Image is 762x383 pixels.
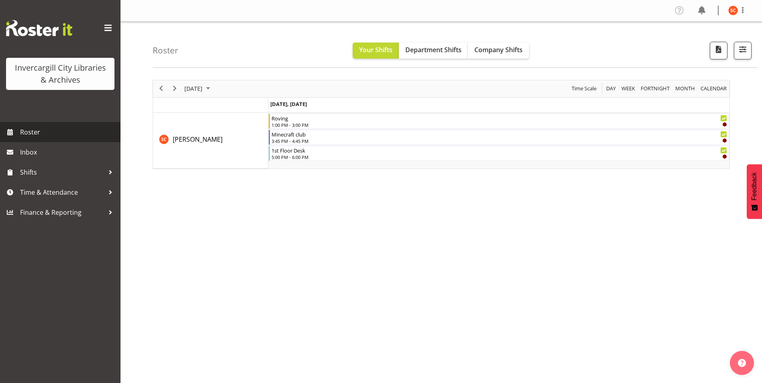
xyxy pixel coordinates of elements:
img: Rosterit website logo [6,20,72,36]
div: Roving [272,114,727,122]
div: 1:00 PM - 3:00 PM [272,122,727,128]
button: Your Shifts [353,43,399,59]
span: Day [605,84,617,94]
span: calendar [700,84,727,94]
div: Serena Casey"s event - 1st Floor Desk Begin From Thursday, September 18, 2025 at 5:00:00 PM GMT+1... [269,146,729,161]
span: Week [621,84,636,94]
a: [PERSON_NAME] [173,134,223,144]
div: 3:45 PM - 4:45 PM [272,138,727,144]
span: Finance & Reporting [20,206,104,218]
button: Fortnight [639,84,671,94]
button: Timeline Week [620,84,637,94]
span: Month [674,84,696,94]
button: Previous [156,84,167,94]
button: Department Shifts [399,43,468,59]
button: Timeline Day [605,84,617,94]
button: Filter Shifts [734,42,752,59]
span: Time Scale [571,84,597,94]
img: help-xxl-2.png [738,359,746,367]
h4: Roster [153,46,178,55]
div: Serena Casey"s event - Roving Begin From Thursday, September 18, 2025 at 1:00:00 PM GMT+12:00 End... [269,114,729,129]
img: serena-casey11690.jpg [728,6,738,15]
td: Serena Casey resource [153,113,268,169]
button: Company Shifts [468,43,529,59]
button: Time Scale [570,84,598,94]
div: Minecraft club [272,130,727,138]
div: Timeline Day of September 18, 2025 [153,80,730,169]
div: Invercargill City Libraries & Archives [14,62,106,86]
button: Timeline Month [674,84,697,94]
table: Timeline Day of September 18, 2025 [268,113,729,169]
div: September 18, 2025 [182,80,215,97]
div: 5:00 PM - 6:00 PM [272,154,727,160]
span: [DATE] [184,84,203,94]
div: 1st Floor Desk [272,146,727,154]
button: Download a PDF of the roster for the current day [710,42,727,59]
span: Your Shifts [359,45,392,54]
span: Company Shifts [474,45,523,54]
span: Inbox [20,146,116,158]
button: Next [170,84,180,94]
div: next period [168,80,182,97]
span: Time & Attendance [20,186,104,198]
button: September 2025 [183,84,214,94]
span: Department Shifts [405,45,462,54]
button: Month [699,84,728,94]
button: Feedback - Show survey [747,164,762,219]
span: Roster [20,126,116,138]
span: Shifts [20,166,104,178]
span: Feedback [751,172,758,200]
span: [DATE], [DATE] [270,100,307,108]
div: previous period [154,80,168,97]
div: Serena Casey"s event - Minecraft club Begin From Thursday, September 18, 2025 at 3:45:00 PM GMT+1... [269,130,729,145]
